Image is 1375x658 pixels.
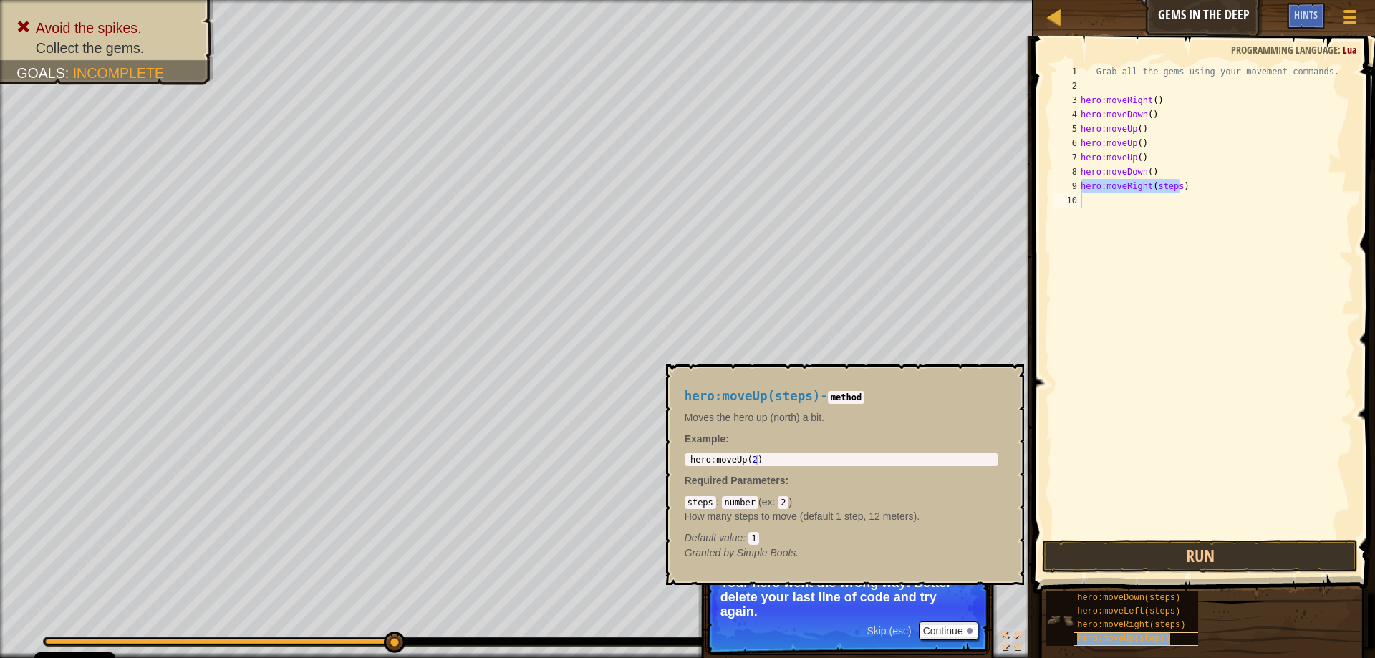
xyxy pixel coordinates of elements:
[685,547,799,558] em: Simple Boots.
[685,547,737,558] span: Granted by
[743,532,748,543] span: :
[716,496,722,508] span: :
[762,496,773,508] span: ex
[685,495,998,545] div: ( )
[685,509,998,523] p: How many steps to move (default 1 step, 12 meters).
[685,475,786,486] span: Required Parameters
[772,496,778,508] span: :
[685,532,743,543] span: Default value
[748,532,759,545] code: 1
[685,433,729,445] strong: :
[778,496,788,509] code: 2
[828,391,864,404] code: method
[722,496,758,509] code: number
[786,475,789,486] span: :
[685,410,998,425] p: Moves the hero up (north) a bit.
[685,433,726,445] span: Example
[685,389,821,403] span: hero:moveUp(steps)
[685,390,998,403] h4: -
[685,496,716,509] code: steps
